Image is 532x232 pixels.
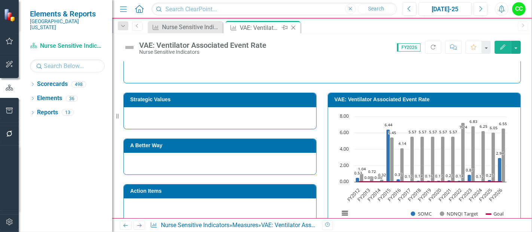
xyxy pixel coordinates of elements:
[376,187,392,202] text: FY2015
[261,222,360,229] div: VAE: Ventilator Associated Event Rate
[378,172,386,177] text: 0.32
[429,129,437,134] text: 5.57
[493,210,504,217] text: Goal
[499,121,507,126] text: 6.55
[130,188,312,194] h3: Action Items
[395,172,403,177] text: 0.35
[340,162,349,168] text: 2.00
[4,9,17,22] img: ClearPoint Strategy
[340,145,349,152] text: 4.00
[30,18,105,31] small: [GEOGRAPHIC_DATA][US_STATE]
[397,43,421,52] span: FY2026
[461,123,465,182] path: FY2022, 7.24. NDNQI Target.
[30,9,105,18] span: Elements & Reports
[340,208,350,218] button: View chart menu, Chart
[496,151,504,156] text: 2.94
[364,175,372,180] text: 0.00
[435,173,443,179] text: 0.17
[37,94,62,103] a: Elements
[468,174,471,182] path: FY2023, 0.87. SOMC.
[478,187,493,202] text: FY2025
[162,22,221,32] div: Nurse Sensitive Indicators Alignment Report
[334,97,517,102] h3: VAE: Ventilator Associated Event Rate
[490,125,498,130] text: 6.05
[354,170,362,176] text: 0.53
[480,124,487,129] text: 6.25
[150,22,221,32] a: Nurse Sensitive Indicators Alignment Report
[388,130,396,135] text: 5.45
[386,129,390,182] path: FY2015, 6.44. SOMC.
[415,173,423,179] text: 0.14
[356,177,360,182] path: FY2012, 0.53. SOMC.
[366,186,382,202] text: FY2014
[486,211,504,217] button: Show Goal
[467,186,483,202] text: FY2024
[130,97,312,102] h3: Strategic Values
[340,178,349,185] text: 0.00
[411,211,432,217] button: Show SOMC
[437,187,453,202] text: FY2021
[336,113,513,225] div: Chart. Highcharts interactive chart.
[139,49,266,55] div: Nurse Sensitive Indicators
[400,148,404,182] path: FY2016, 4.14. NDNQI Target.
[152,3,397,16] input: Search ClearPoint...
[340,129,349,136] text: 6.00
[471,126,475,182] path: FY2023, 6.83. NDNQI Target.
[441,136,445,182] path: FY2020, 5.57. NDNQI Target.
[336,113,510,225] svg: Interactive chart
[66,95,78,102] div: 36
[481,131,485,182] path: FY2024, 6.25. NDNQI Target.
[407,187,422,202] text: FY2018
[405,174,413,179] text: 0.12
[466,167,474,173] text: 0.87
[456,173,464,179] text: 0.14
[409,129,416,134] text: 5.57
[476,174,484,179] text: 0.12
[439,129,447,134] text: 5.57
[123,41,135,53] img: Not Defined
[492,132,495,182] path: FY2025, 6.05. NDNQI Target.
[398,141,406,146] text: 4.14
[440,211,478,217] button: Show NDNQI Target
[457,187,473,202] text: FY2023
[340,112,349,119] text: 8.00
[417,187,432,202] text: FY2019
[62,109,74,116] div: 13
[30,59,105,72] input: Search Below...
[425,173,433,179] text: 0.16
[374,175,382,180] text: 0.00
[459,124,467,130] text: 7.24
[498,158,502,182] path: FY2026, 2.94. SOMC.
[421,136,424,182] path: FY2018, 5.57. NDNQI Target.
[390,137,394,182] path: FY2015, 5.45. NDNQI Target.
[421,5,469,14] div: [DATE]-25
[360,123,505,182] g: NDNQI Target, series 2 of 3. Bar series with 15 bars.
[431,136,435,182] path: FY2019, 5.57. NDNQI Target.
[427,187,443,202] text: FY2020
[139,41,266,49] div: VAE: Ventilator Associated Event Rate
[447,187,463,202] text: FY2022
[71,81,86,87] div: 498
[386,187,402,202] text: FY2016
[488,187,504,202] text: FY2026
[358,166,366,171] text: 1.04
[37,80,68,89] a: Scorecards
[470,119,477,124] text: 6.83
[358,4,395,14] button: Search
[130,143,312,148] h3: A Better Way
[346,187,361,202] text: FY2012
[240,23,280,33] div: VAE: Ventilator Associated Event Rate
[486,173,494,178] text: 0.25
[396,187,412,202] text: FY2017
[30,42,105,50] a: Nurse Sensitive Indicators
[446,173,453,178] text: 0.21
[449,129,457,134] text: 5.57
[37,108,58,117] a: Reports
[502,128,505,182] path: FY2026, 6.55. NDNQI Target.
[418,210,432,217] text: SOMC
[356,187,372,202] text: FY2013
[512,2,526,16] button: CC
[419,2,472,16] button: [DATE]-25
[161,222,229,229] a: Nurse Sensitive Indicators
[150,221,317,230] div: » »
